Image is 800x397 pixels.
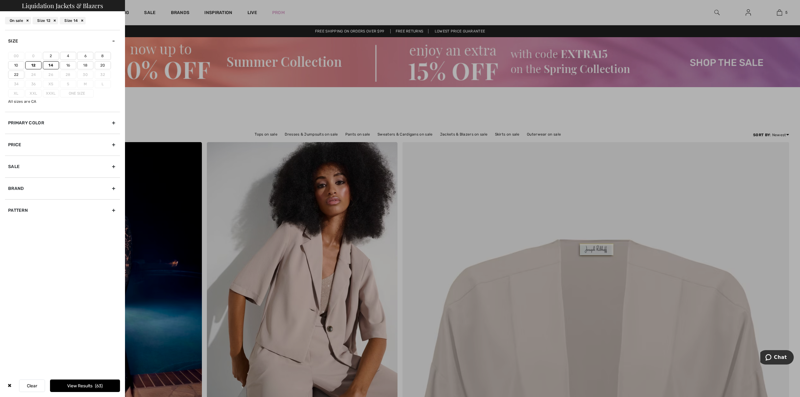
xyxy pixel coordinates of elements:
label: One Size [60,89,94,97]
label: 00 [8,52,24,60]
label: M [77,80,93,88]
div: All sizes are CA [8,99,120,104]
label: 20 [95,61,111,69]
button: Clear [19,380,45,392]
button: View Results63 [50,380,120,392]
label: 4 [60,52,76,60]
label: 2 [43,52,59,60]
label: Xxxl [43,89,59,97]
label: 14 [43,61,59,69]
div: Price [5,134,120,156]
label: 8 [95,52,111,60]
label: 0 [25,52,42,60]
div: On sale [5,17,31,24]
div: Pattern [5,199,120,221]
label: 28 [60,71,76,79]
div: Size 12 [32,17,58,24]
label: 34 [8,80,24,88]
label: 10 [8,61,24,69]
iframe: Opens a widget where you can chat to one of our agents [760,350,794,366]
label: 36 [25,80,42,88]
div: Brand [5,177,120,199]
div: Size [5,30,120,52]
div: Size 14 [60,17,86,24]
div: ✖ [5,380,14,392]
label: 12 [25,61,42,69]
label: 32 [95,71,111,79]
label: Xxl [25,89,42,97]
label: 16 [60,61,76,69]
div: Primary Color [5,112,120,134]
label: 30 [77,71,93,79]
label: 22 [8,71,24,79]
label: 18 [77,61,93,69]
label: Xl [8,89,24,97]
label: S [60,80,76,88]
span: 63 [95,383,103,389]
div: Sale [5,156,120,177]
label: 24 [25,71,42,79]
label: L [95,80,111,88]
label: 26 [43,71,59,79]
label: 6 [77,52,93,60]
label: Xs [43,80,59,88]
